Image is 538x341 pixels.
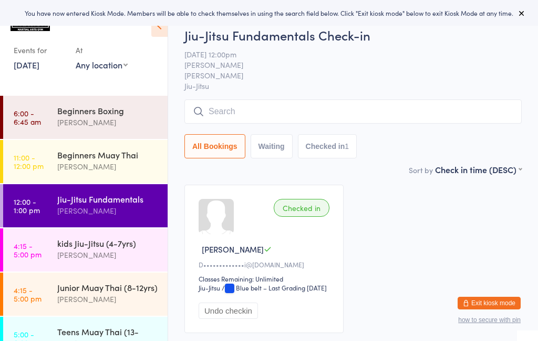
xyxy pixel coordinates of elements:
[76,59,128,71] div: Any location
[57,161,159,173] div: [PERSON_NAME]
[14,42,65,59] div: Events for
[57,249,159,261] div: [PERSON_NAME]
[184,26,522,44] h2: Jiu-Jitsu Fundamentals Check-in
[199,303,258,319] button: Undo checkin
[199,274,333,283] div: Classes Remaining: Unlimited
[184,134,245,158] button: All Bookings
[298,134,357,158] button: Checked in1
[3,273,168,316] a: 4:15 -5:00 pmJunior Muay Thai (8-12yrs)[PERSON_NAME]
[458,316,521,324] button: how to secure with pin
[57,282,159,293] div: Junior Muay Thai (8-12yrs)
[14,153,44,170] time: 11:00 - 12:00 pm
[458,297,521,309] button: Exit kiosk mode
[3,140,168,183] a: 11:00 -12:00 pmBeginners Muay Thai[PERSON_NAME]
[57,105,159,116] div: Beginners Boxing
[222,283,327,292] span: / Blue belt – Last Grading [DATE]
[57,149,159,161] div: Beginners Muay Thai
[14,197,40,214] time: 12:00 - 1:00 pm
[14,286,42,303] time: 4:15 - 5:00 pm
[57,293,159,305] div: [PERSON_NAME]
[199,283,220,292] div: Jiu-Jitsu
[184,59,505,70] span: [PERSON_NAME]
[345,142,349,151] div: 1
[57,193,159,205] div: Jiu-Jitsu Fundamentals
[251,134,293,158] button: Waiting
[76,42,128,59] div: At
[409,165,433,175] label: Sort by
[184,81,522,91] span: Jiu-Jitsu
[57,237,159,249] div: kids Jiu-Jitsu (4-7yrs)
[184,70,505,81] span: [PERSON_NAME]
[14,59,39,71] a: [DATE]
[199,260,333,269] div: D•••••••••••••i@[DOMAIN_NAME]
[274,199,329,217] div: Checked in
[3,96,168,139] a: 6:00 -6:45 amBeginners Boxing[PERSON_NAME]
[202,244,264,255] span: [PERSON_NAME]
[14,109,41,126] time: 6:00 - 6:45 am
[3,228,168,272] a: 4:15 -5:00 pmkids Jiu-Jitsu (4-7yrs)[PERSON_NAME]
[14,242,42,258] time: 4:15 - 5:00 pm
[57,116,159,128] div: [PERSON_NAME]
[17,8,521,17] div: You have now entered Kiosk Mode. Members will be able to check themselves in using the search fie...
[57,205,159,217] div: [PERSON_NAME]
[184,49,505,59] span: [DATE] 12:00pm
[3,184,168,227] a: 12:00 -1:00 pmJiu-Jitsu Fundamentals[PERSON_NAME]
[184,99,522,124] input: Search
[435,164,522,175] div: Check in time (DESC)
